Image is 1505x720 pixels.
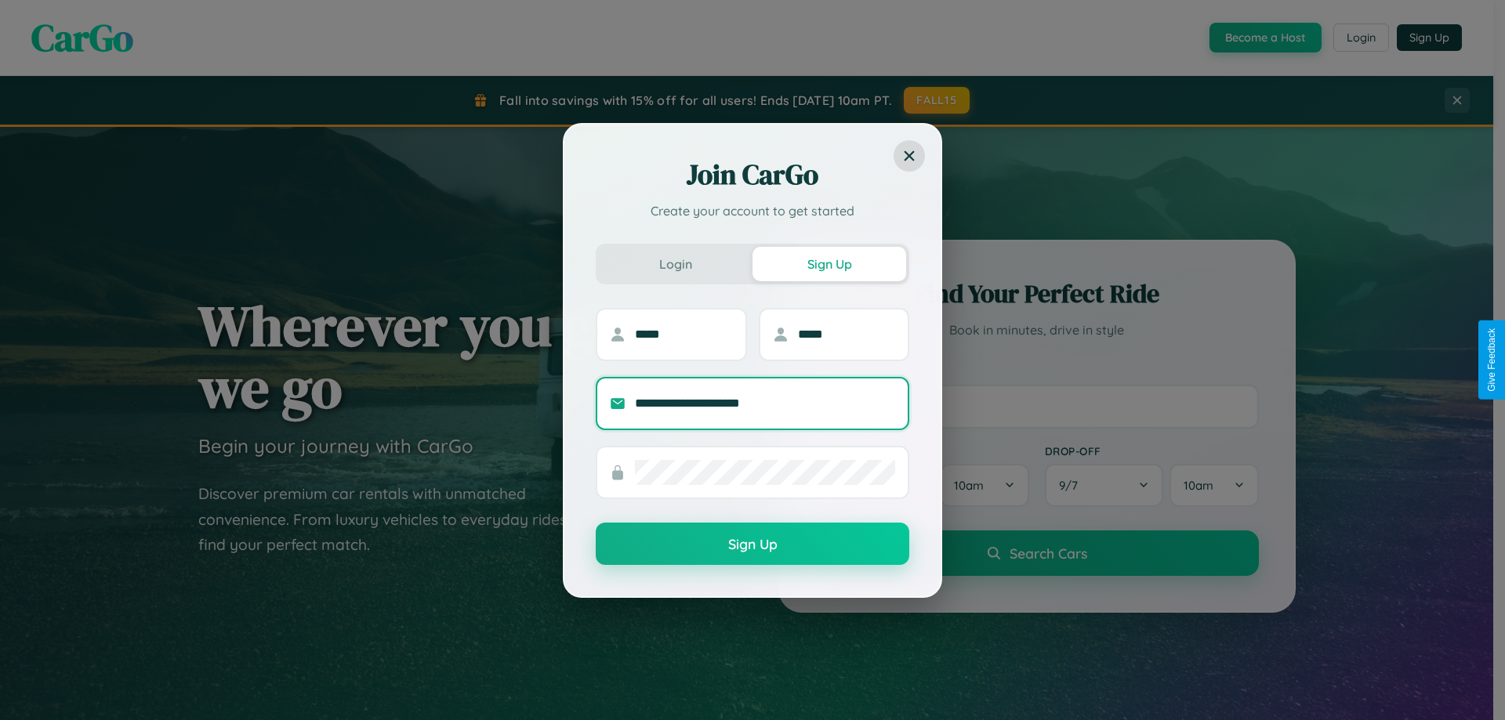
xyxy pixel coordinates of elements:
button: Sign Up [596,523,909,565]
button: Login [599,247,752,281]
p: Create your account to get started [596,201,909,220]
div: Give Feedback [1486,328,1497,392]
h2: Join CarGo [596,156,909,194]
button: Sign Up [752,247,906,281]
